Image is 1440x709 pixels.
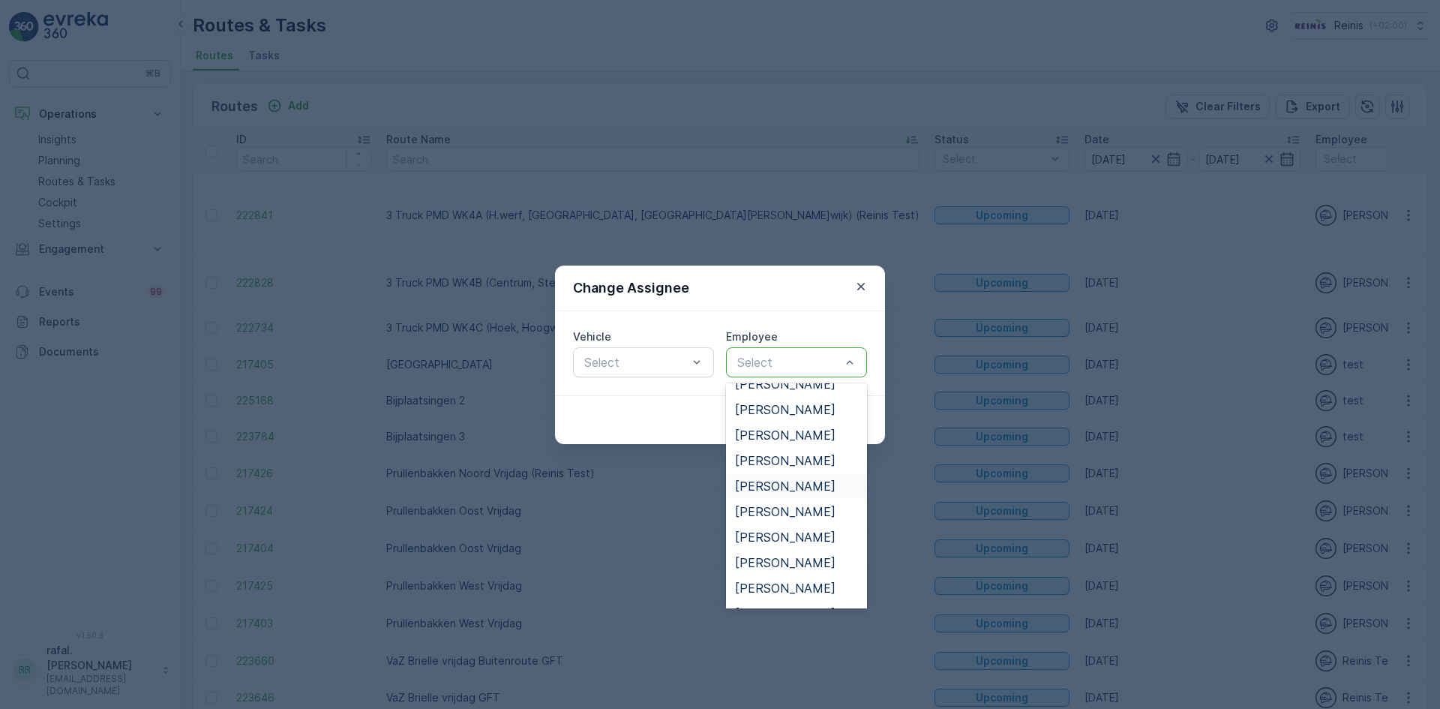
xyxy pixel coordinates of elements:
span: [PERSON_NAME] [735,530,835,544]
label: Vehicle [573,330,611,343]
span: [PERSON_NAME] [735,607,835,620]
span: [PERSON_NAME] [735,556,835,569]
span: [PERSON_NAME] [735,505,835,518]
p: Select [737,353,841,371]
span: [PERSON_NAME] [735,454,835,467]
span: [PERSON_NAME] [735,479,835,493]
p: Change Assignee [573,278,689,299]
span: [PERSON_NAME] [735,428,835,442]
span: [PERSON_NAME] [735,377,835,391]
span: [PERSON_NAME] [735,403,835,416]
label: Employee [726,330,778,343]
span: [PERSON_NAME] [735,581,835,595]
p: Select [584,353,688,371]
